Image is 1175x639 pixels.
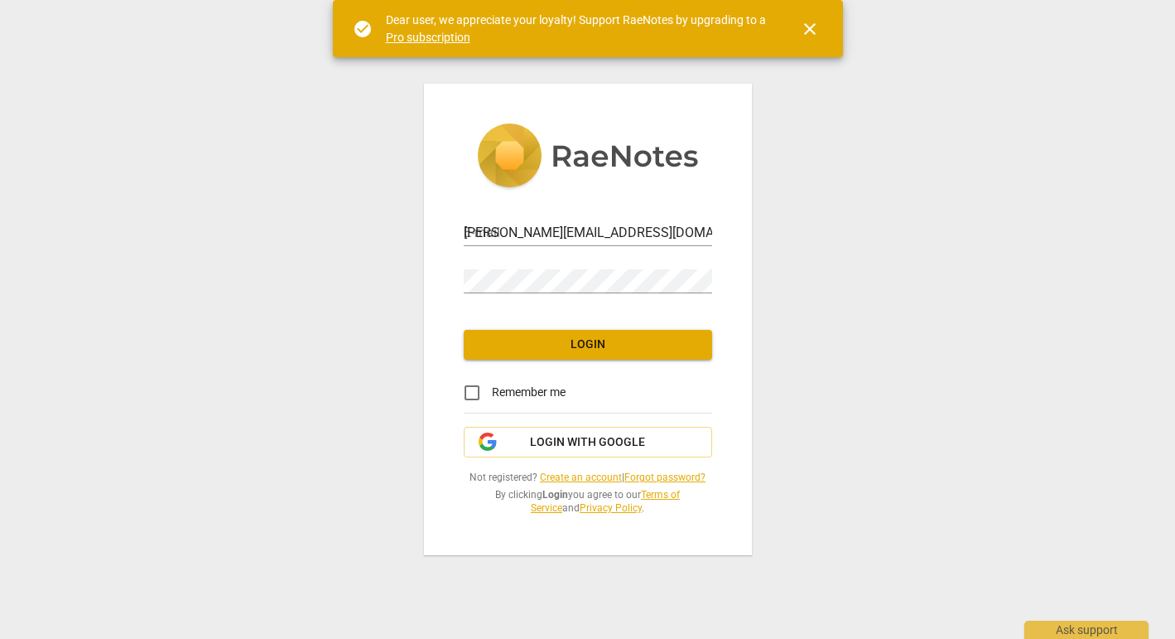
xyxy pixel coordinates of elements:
a: Create an account [540,472,622,483]
button: Login [464,330,712,360]
span: Remember me [492,384,566,401]
a: Forgot password? [624,472,705,483]
span: check_circle [353,19,373,39]
img: 5ac2273c67554f335776073100b6d88f.svg [477,123,699,191]
span: Login [477,336,699,353]
button: Close [790,9,830,49]
div: Ask support [1024,621,1149,639]
a: Privacy Policy [580,502,642,514]
div: Dear user, we appreciate your loyalty! Support RaeNotes by upgrading to a [386,12,770,46]
button: Login with Google [464,427,712,458]
b: Login [542,489,568,501]
a: Pro subscription [386,31,470,44]
span: close [800,19,820,39]
span: Login with Google [530,434,645,451]
span: By clicking you agree to our and . [464,488,712,516]
span: Not registered? | [464,471,712,485]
